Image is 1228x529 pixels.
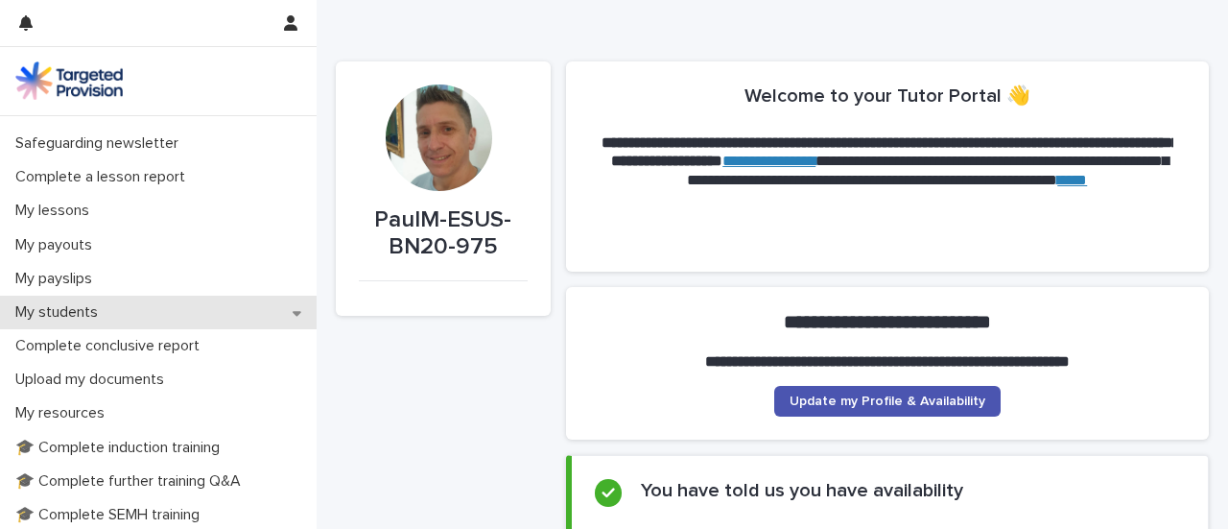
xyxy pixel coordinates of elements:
p: My lessons [8,202,105,220]
h2: You have told us you have availability [641,479,963,502]
img: M5nRWzHhSzIhMunXDL62 [15,61,123,100]
p: Complete a lesson report [8,168,201,186]
p: My students [8,303,113,322]
p: 🎓 Complete SEMH training [8,506,215,524]
p: My payouts [8,236,107,254]
p: 🎓 Complete induction training [8,439,235,457]
p: Complete conclusive report [8,337,215,355]
h2: Welcome to your Tutor Portal 👋 [744,84,1030,108]
p: Safeguarding newsletter [8,134,194,153]
span: Update my Profile & Availability [790,395,985,408]
p: Upload my documents [8,371,179,389]
p: PaulM-ESUS-BN20-975 [359,206,528,262]
a: Update my Profile & Availability [774,386,1001,417]
p: My resources [8,404,120,422]
p: My payslips [8,270,107,288]
p: 🎓 Complete further training Q&A [8,472,256,491]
